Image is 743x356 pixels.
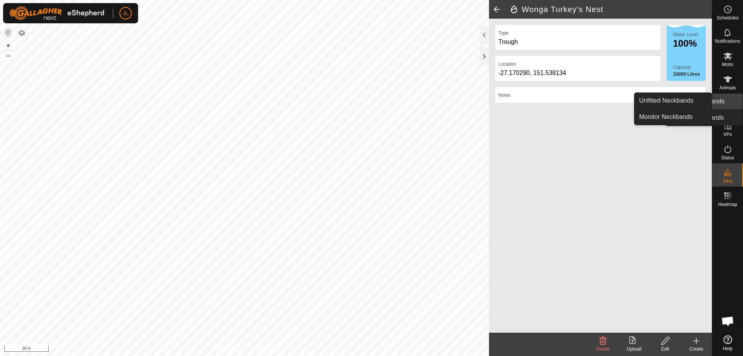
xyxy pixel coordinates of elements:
label: Water Level [673,32,698,37]
span: Unfitted Neckbands [639,96,694,105]
span: Status [721,155,734,160]
label: Notes [498,92,510,99]
a: Unfitted Neckbands [634,93,711,108]
div: -27.170290, 151.538134 [498,68,657,78]
button: + [4,41,13,50]
div: Open chat [716,309,739,333]
span: Animals [719,86,736,90]
div: 100% [673,39,706,48]
img: Gallagher Logo [9,6,107,20]
label: Capacity [673,64,706,71]
a: Privacy Policy [214,346,243,353]
label: Type [498,30,508,37]
span: Heatmap [718,202,737,207]
span: Monitor Neckbands [639,112,693,122]
a: Monitor Neckbands [634,109,711,125]
span: Infra [723,179,732,183]
button: Reset Map [4,28,13,37]
button: Map Layers [17,28,26,38]
button: – [4,51,13,60]
span: Mobs [722,62,733,67]
span: Delete [596,346,610,352]
span: JL [123,9,129,17]
a: Contact Us [252,346,275,353]
div: Create [681,346,712,353]
span: Schedules [717,16,738,20]
span: Notifications [715,39,740,44]
label: 10000 Litres [673,71,706,78]
span: Help [723,346,732,351]
div: Edit [650,346,681,353]
div: Trough [498,37,657,47]
a: Help [712,332,743,354]
span: VPs [723,132,732,137]
label: Location [498,61,516,68]
h2: Wonga Turkey's Nest [509,5,712,14]
div: Upload [619,346,650,353]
